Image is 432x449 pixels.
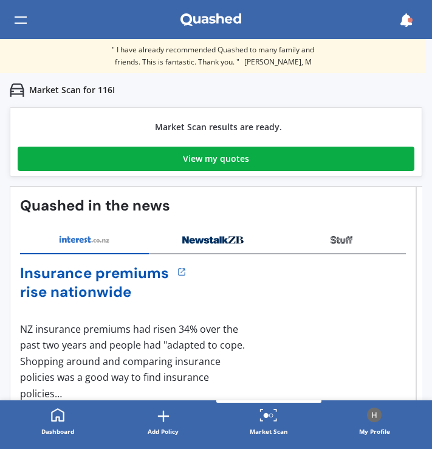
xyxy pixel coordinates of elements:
[22,113,414,142] div: Market Scan results are ready.
[148,425,179,437] div: Add Policy
[321,400,427,444] a: ProfileMy Profile
[111,400,216,444] a: Add Policy
[29,84,115,96] p: Market Scan for 116I
[10,83,24,97] img: car.f15378c7a67c060ca3f3.svg
[183,147,249,171] div: View my quotes
[41,425,74,437] div: Dashboard
[20,283,169,302] a: rise nationwide
[20,321,251,402] div: NZ insurance premiums had risen 34% over the past two years and people had "adapted to cope. Shop...
[359,425,390,437] div: My Profile
[5,400,111,444] a: Dashboard
[20,197,406,215] h3: Quashed in the news
[20,264,169,283] a: Insurance premiums
[367,408,382,422] img: Profile
[216,400,322,444] a: Market Scan
[250,425,288,437] div: Market Scan
[18,147,414,171] a: View my quotes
